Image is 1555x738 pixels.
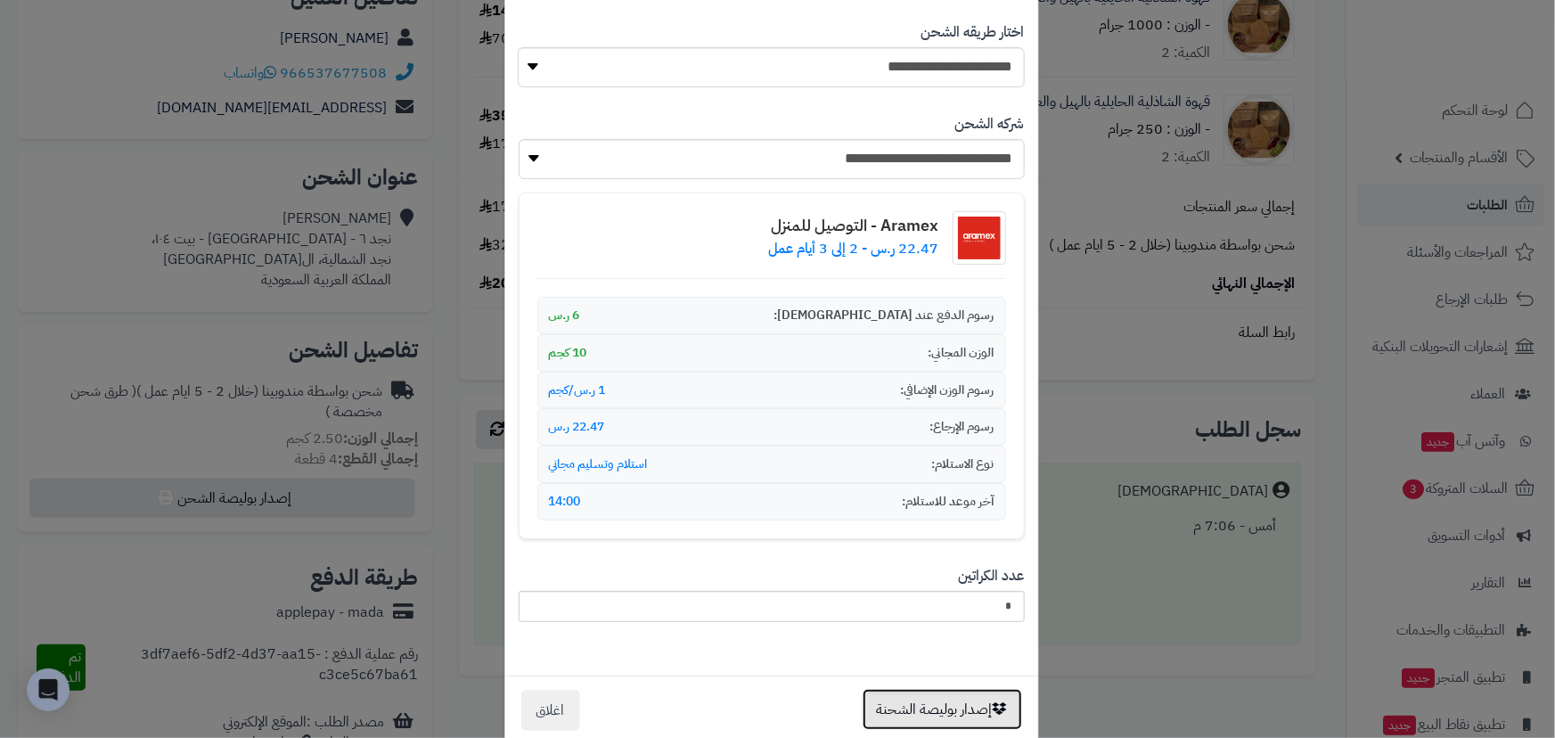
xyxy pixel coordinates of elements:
[27,668,70,711] div: Open Intercom Messenger
[863,689,1022,730] button: إصدار بوليصة الشحنة
[953,211,1006,265] img: شعار شركة الشحن
[549,418,605,436] span: 22.47 ر.س
[932,455,994,473] span: نوع الاستلام:
[769,239,939,259] p: 22.47 ر.س - 2 إلى 3 أيام عمل
[774,307,994,324] span: رسوم الدفع عند [DEMOGRAPHIC_DATA]:
[955,114,1025,135] label: شركه الشحن
[549,307,580,324] span: 6 ر.س
[903,493,994,511] span: آخر موعد للاستلام:
[921,22,1025,43] label: اختار طريقه الشحن
[769,217,939,234] h4: Aramex - التوصيل للمنزل
[959,566,1025,586] label: عدد الكراتين
[929,344,994,362] span: الوزن المجاني:
[549,344,587,362] span: 10 كجم
[549,381,606,399] span: 1 ر.س/كجم
[549,455,648,473] span: استلام وتسليم مجاني
[549,493,581,511] span: 14:00
[930,418,994,436] span: رسوم الإرجاع:
[521,690,580,731] button: اغلاق
[901,381,994,399] span: رسوم الوزن الإضافي:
